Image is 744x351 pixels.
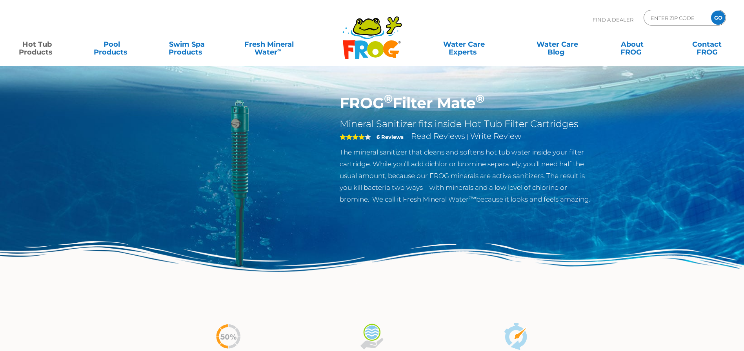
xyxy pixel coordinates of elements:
input: GO [711,11,725,25]
a: Swim SpaProducts [158,36,216,52]
input: Zip Code Form [650,12,703,24]
sup: ∞ [277,47,281,53]
a: Water CareBlog [528,36,586,52]
sup: ®∞ [469,195,476,200]
a: PoolProducts [83,36,141,52]
img: hot-tub-product-filter-frog.png [149,94,328,274]
sup: ® [476,92,484,105]
h2: Mineral Sanitizer fits inside Hot Tub Filter Cartridges [340,118,596,130]
h1: FROG Filter Mate [340,94,596,112]
span: | [467,133,469,140]
a: Hot TubProducts [8,36,66,52]
p: The mineral sanitizer that cleans and softens hot tub water inside your filter cartridge. While y... [340,146,596,205]
img: icon-50percent-less [215,323,242,350]
a: Water CareExperts [417,36,511,52]
sup: ® [384,92,393,105]
p: Find A Dealer [593,10,633,29]
strong: 6 Reviews [377,134,404,140]
a: Write Review [470,131,521,141]
a: Fresh MineralWater∞ [233,36,306,52]
a: ContactFROG [678,36,736,52]
img: icon-soft-feeling [358,323,386,350]
a: AboutFROG [603,36,661,52]
img: icon-set-and-forget [502,323,529,350]
a: Read Reviews [411,131,465,141]
span: 4 [340,134,365,140]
